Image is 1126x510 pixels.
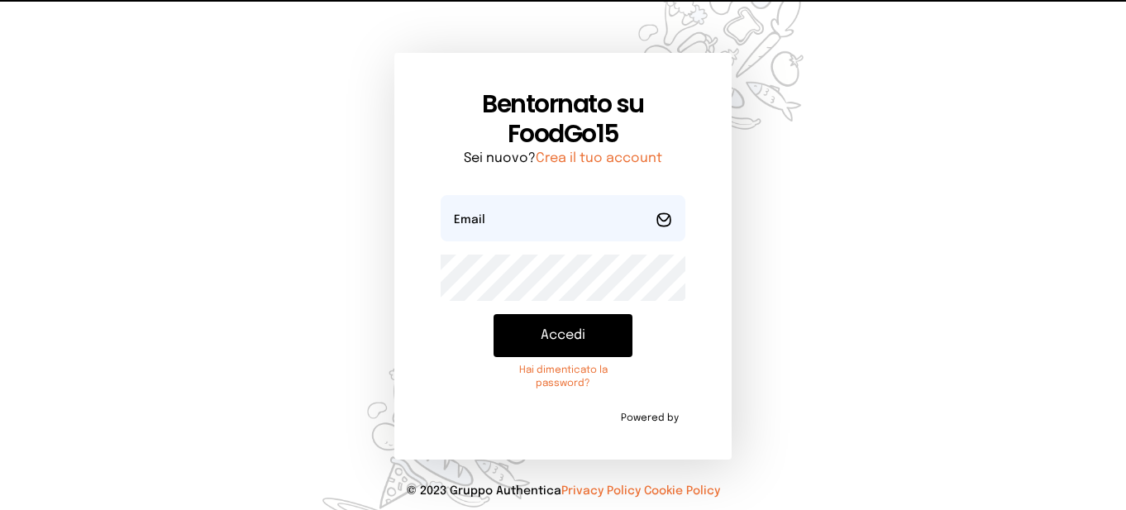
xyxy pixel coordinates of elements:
[561,485,641,497] a: Privacy Policy
[621,412,679,425] span: Powered by
[494,364,632,390] a: Hai dimenticato la password?
[536,151,662,165] a: Crea il tuo account
[441,89,685,149] h1: Bentornato su FoodGo15
[26,483,1100,499] p: © 2023 Gruppo Authentica
[441,149,685,169] p: Sei nuovo?
[494,314,632,357] button: Accedi
[644,485,720,497] a: Cookie Policy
